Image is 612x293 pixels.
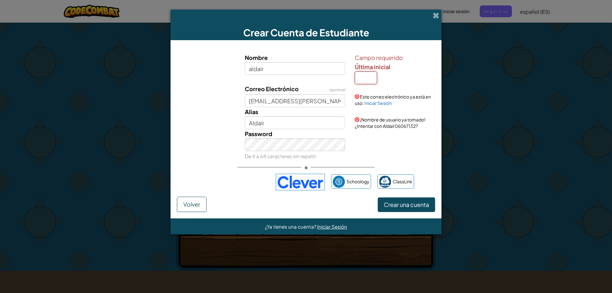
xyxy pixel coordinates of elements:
img: clever-logo-blue.png [276,174,325,190]
span: opcional [329,87,345,92]
span: Correo Electrónico [245,85,299,92]
a: Iniciar Sesión [317,223,347,230]
span: Campo requerido [355,53,433,62]
img: classlink-logo-small.png [379,176,391,188]
img: schoology.png [333,176,345,188]
span: Última inicial [355,63,390,70]
button: Crear una cuenta [378,197,435,212]
span: Nombre [245,54,268,61]
span: o [302,163,311,172]
span: Alias [245,108,258,115]
span: ¡Nombre de usuario ya tomado! ¿Intentar con Aldair06067132? [355,117,426,129]
span: ¿Ya tienes una cuenta? [265,223,317,230]
span: Crear Cuenta de Estudiante [243,26,369,39]
span: ClassLink [393,177,412,186]
span: Volver [183,201,200,208]
button: Volver [177,197,207,212]
small: De 4 a 64 caracteres sin repetir [245,153,316,159]
a: Iniciar Sesión [364,100,392,106]
iframe: Botón Iniciar sesión con Google [195,175,273,189]
span: Crear una cuenta [384,201,429,208]
span: Schoology [346,177,369,186]
span: Este correo electrónico ya está en uso: [355,94,431,106]
span: Password [245,130,272,137]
